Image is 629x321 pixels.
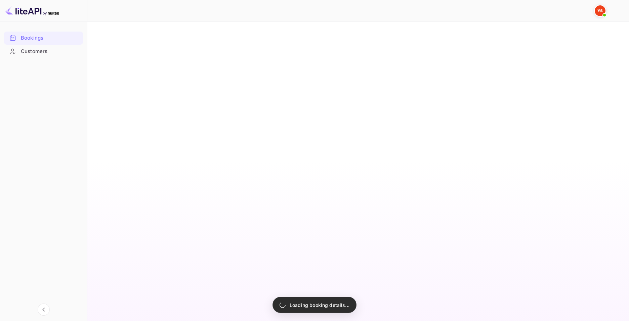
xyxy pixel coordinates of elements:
img: Yandex Support [595,5,605,16]
div: Customers [21,48,80,55]
div: Bookings [4,32,83,45]
img: LiteAPI logo [5,5,59,16]
a: Customers [4,45,83,57]
button: Collapse navigation [38,304,50,316]
a: Bookings [4,32,83,44]
div: Customers [4,45,83,58]
div: Bookings [21,34,80,42]
p: Loading booking details... [290,302,349,309]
